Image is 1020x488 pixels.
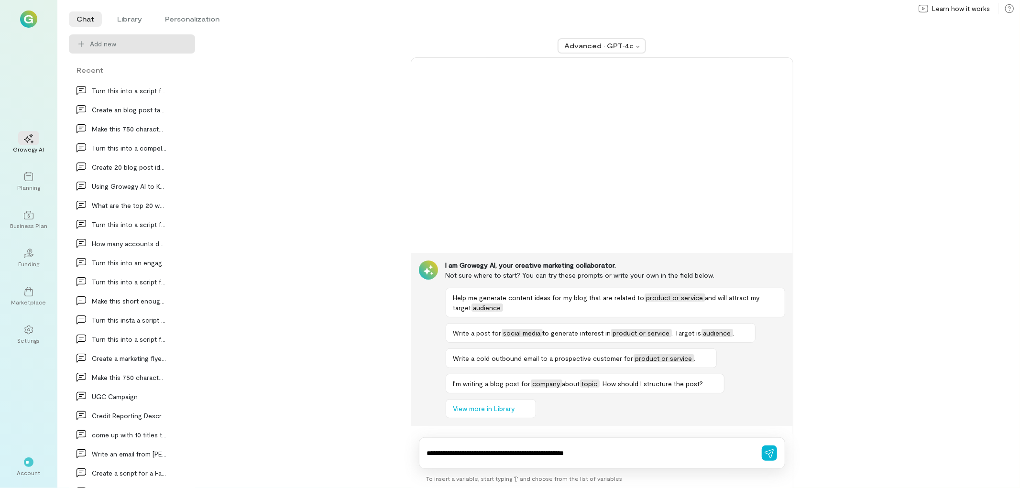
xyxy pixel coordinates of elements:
[453,380,531,388] span: I’m writing a blog post for
[10,222,47,229] div: Business Plan
[531,380,562,388] span: company
[69,11,102,27] li: Chat
[11,164,46,199] a: Planning
[564,41,633,51] div: Advanced · GPT‑4o
[92,219,166,229] div: Turn this into a script for a facebook reel: Cur…
[92,315,166,325] div: Turn this insta a script for an instagram reel:…
[11,298,46,306] div: Marketplace
[446,348,717,368] button: Write a cold outbound email to a prospective customer forproduct or service.
[11,126,46,161] a: Growegy AI
[446,374,724,393] button: I’m writing a blog post forcompanyabouttopic. How should I structure the post?
[92,162,166,172] div: Create 20 blog post ideas for Growegy, Inc. (Grow…
[17,184,40,191] div: Planning
[18,336,40,344] div: Settings
[580,380,600,388] span: topic
[110,11,150,27] li: Library
[453,404,515,413] span: View more in Library
[932,4,990,13] span: Learn how it works
[446,399,536,418] button: View more in Library
[69,65,195,75] div: Recent
[92,239,166,249] div: How many accounts do I need to build a business c…
[634,354,694,362] span: product or service
[17,469,41,477] div: Account
[446,270,785,280] div: Not sure where to start? You can try these prompts or write your own in the field below.
[90,39,187,49] span: Add new
[92,468,166,478] div: Create a script for a Facebook Reel. Make the sc…
[503,304,505,312] span: .
[92,449,166,459] div: Write an email from [PERSON_NAME] Twist, Customer Success…
[13,145,44,153] div: Growegy AI
[92,353,166,363] div: Create a marketing flyer for the company Re-Leash…
[18,260,39,268] div: Funding
[453,354,634,362] span: Write a cold outbound email to a prospective customer for
[419,469,785,488] div: To insert a variable, start typing ‘[’ and choose from the list of variables
[645,293,705,302] span: product or service
[446,260,785,270] div: I am Growegy AI, your creative marketing collaborator.
[92,391,166,401] div: UGC Campaign
[11,203,46,237] a: Business Plan
[92,430,166,440] div: come up with 10 titles that say: Journey Towards…
[453,293,760,312] span: and will attract my target
[92,124,166,134] div: Make this 750 characters or less without missing…
[92,411,166,421] div: Credit Reporting Descrepancies
[472,304,503,312] span: audience
[446,288,785,317] button: Help me generate content ideas for my blog that are related toproduct or serviceand will attract ...
[702,329,733,337] span: audience
[92,143,166,153] div: Turn this into a compelling Reel script targeting…
[11,279,46,314] a: Marketplace
[672,329,702,337] span: . Target is
[733,329,735,337] span: .
[446,323,756,343] button: Write a post forsocial mediato generate interest inproduct or service. Target isaudience.
[611,329,672,337] span: product or service
[92,277,166,287] div: Turn this into a script for an Instagram Reel: W…
[92,258,166,268] div: Turn this into an engaging script for a social me…
[502,329,543,337] span: social media
[92,296,166,306] div: Make this short enough for a quarter page flyer:…
[92,334,166,344] div: Turn this into a script for a facebook reel: Wha…
[11,317,46,352] a: Settings
[92,86,166,96] div: Turn this into a script for a Facebook Reel targe…
[543,329,611,337] span: to generate interest in
[92,200,166,210] div: What are the top 20 ways small business owners ca…
[11,241,46,275] a: Funding
[92,181,166,191] div: Using Growegy AI to Keep You Moving
[600,380,703,388] span: . How should I structure the post?
[694,354,696,362] span: .
[157,11,227,27] li: Personalization
[92,105,166,115] div: Create an blog post targeting Small Business Owne…
[92,372,166,382] div: Make this 750 characters or less: Paying Before…
[453,329,502,337] span: Write a post for
[562,380,580,388] span: about
[453,293,645,302] span: Help me generate content ideas for my blog that are related to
